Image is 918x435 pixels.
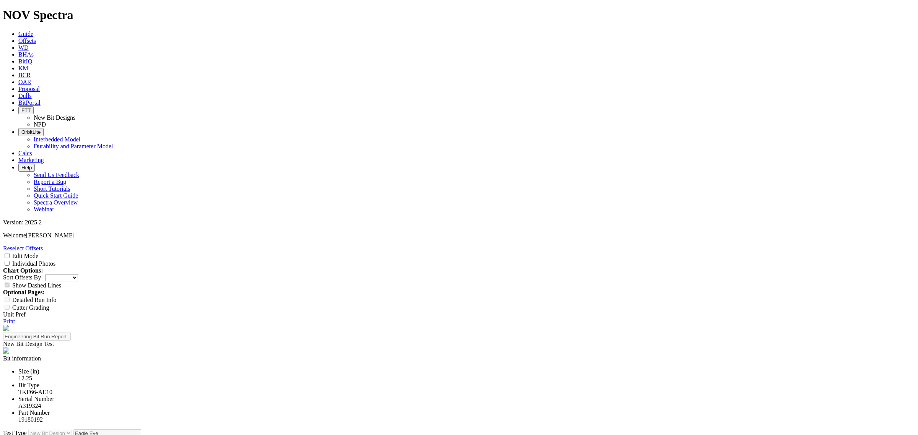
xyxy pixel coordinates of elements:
div: Version: 2025.2 [3,219,915,226]
a: Quick Start Guide [34,192,78,199]
div: 12.25 [18,375,915,382]
div: Part Number [18,409,915,416]
a: Short Tutorials [34,185,70,192]
a: Spectra Overview [34,199,78,206]
div: TKF66-AE10 [18,389,915,396]
button: OrbitLite [18,128,44,136]
a: KM [18,65,28,71]
a: OAR [18,79,31,85]
a: Unit Pref [3,311,26,318]
div: Serial Number [18,396,915,403]
h1: NOV Spectra [3,8,915,22]
a: Print [3,318,15,325]
a: Reselect Offsets [3,245,43,252]
strong: Optional Pages: [3,289,45,295]
label: Detailed Run Info [12,297,57,303]
a: Report a Bug [34,179,66,185]
div: Bit Type [18,382,915,389]
a: BitPortal [18,99,41,106]
strong: Chart Options: [3,267,43,274]
label: Sort Offsets By [3,274,41,281]
label: Edit Mode [12,253,38,259]
div: New Bit Design Test [3,341,915,347]
a: Calcs [18,150,32,156]
div: 19180192 [18,416,915,423]
div: Size (in) [18,368,915,375]
span: Help [21,165,32,170]
a: BitIQ [18,58,32,65]
a: Offsets [18,37,36,44]
div: A319324 [18,403,915,409]
a: Send Us Feedback [34,172,79,178]
span: [PERSON_NAME] [26,232,75,239]
button: Help [18,164,35,172]
a: NPD [34,121,46,128]
a: Proposal [18,86,40,92]
a: WD [18,44,29,51]
a: Marketing [18,157,44,163]
report-header: 'Engineering Bit Run Report' [3,325,915,355]
a: Guide [18,31,33,37]
span: OrbitLite [21,129,41,135]
img: NOV_WT_RH_Logo_Vert_RGB_F.d63d51a4.png [3,325,9,331]
a: BCR [18,72,31,78]
button: FTT [18,106,34,114]
label: Show Dashed Lines [12,282,61,289]
label: Cutter Grading [12,304,49,311]
div: Bit information [3,355,915,362]
a: New Bit Designs [34,114,75,121]
a: Dulls [18,93,32,99]
a: Webinar [34,206,54,213]
label: Individual Photos [12,260,55,267]
span: FTT [21,107,31,113]
input: Click to edit report title [3,333,71,341]
p: Welcome [3,232,915,239]
img: spectra-logo.8771a380.png [3,347,9,354]
a: Interbedded Model [34,136,80,143]
a: Durability and Parameter Model [34,143,113,149]
a: BHAs [18,51,34,58]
